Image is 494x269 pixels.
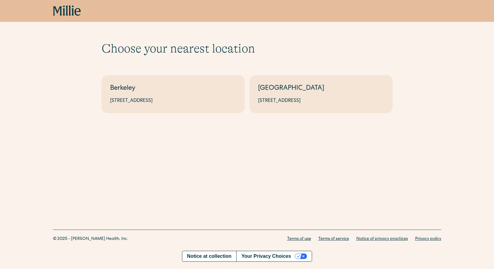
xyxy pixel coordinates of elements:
[250,75,393,113] a: [GEOGRAPHIC_DATA][STREET_ADDRESS]
[258,97,384,105] div: [STREET_ADDRESS]
[258,84,384,94] div: [GEOGRAPHIC_DATA]
[287,236,311,242] a: Terms of use
[53,236,128,242] div: © 2025 - [PERSON_NAME] Health, Inc.
[236,251,312,261] button: Your Privacy Choices
[110,97,236,105] div: [STREET_ADDRESS]
[415,236,441,242] a: Privacy policy
[102,75,245,113] a: Berkeley[STREET_ADDRESS]
[356,236,408,242] a: Notice of privacy practices
[110,84,236,94] div: Berkeley
[182,251,237,261] a: Notice at collection
[318,236,349,242] a: Terms of service
[102,41,393,56] h1: Choose your nearest location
